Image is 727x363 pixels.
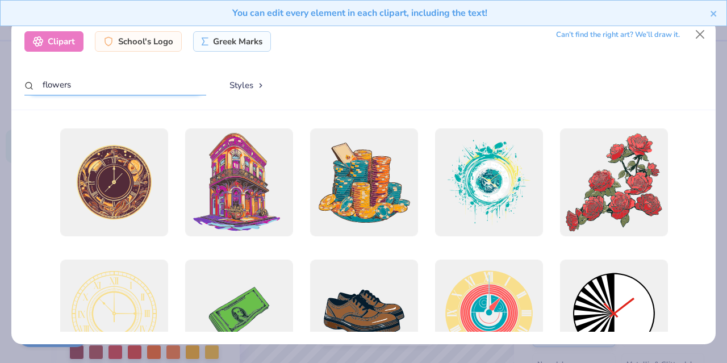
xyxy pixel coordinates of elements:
div: Greek Marks [193,31,271,52]
button: Styles [218,74,277,96]
div: Clipart [24,31,83,52]
div: You can edit every element in each clipart, including the text! [9,6,710,20]
div: School's Logo [95,31,182,52]
button: close [710,6,718,20]
input: Search by name [24,74,206,95]
div: Can’t find the right art? We’ll draw it. [556,25,680,45]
